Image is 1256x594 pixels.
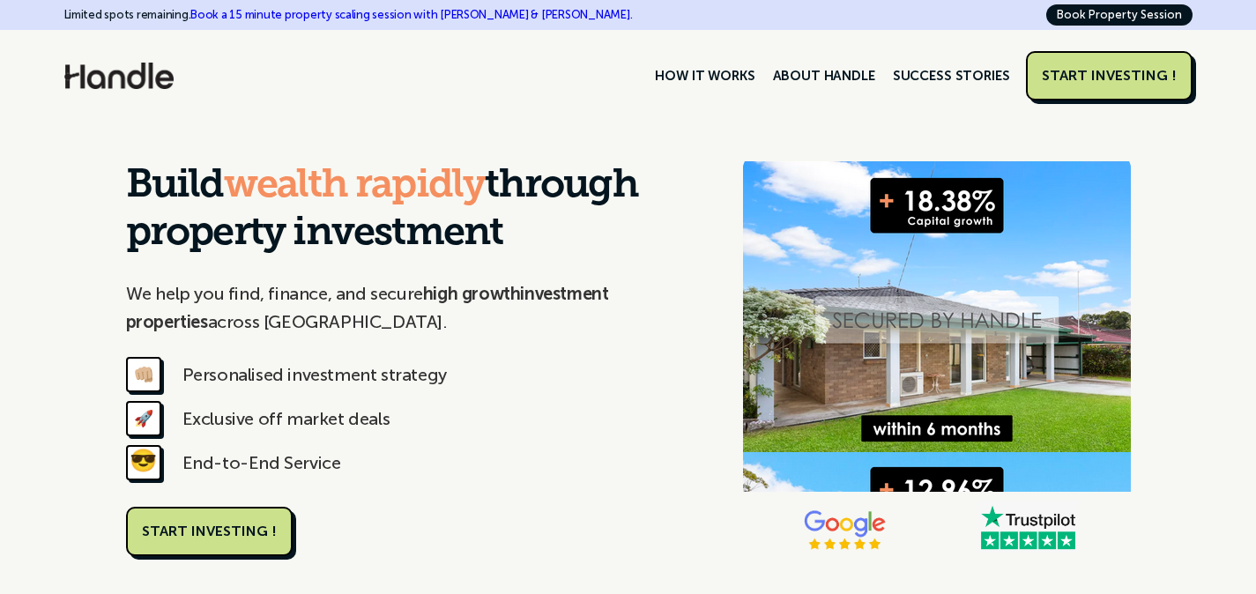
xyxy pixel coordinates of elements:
a: START INVESTING ! [1026,51,1193,100]
span: wealth rapidly [224,167,486,206]
div: 👊🏼 [126,357,161,392]
a: SUCCESS STORIES [884,61,1019,91]
a: HOW IT WORKS [646,61,763,91]
div: START INVESTING ! [1042,67,1177,85]
h1: Build through property investment [126,163,708,258]
a: START INVESTING ! [126,507,293,556]
strong: high growth [423,283,521,304]
div: 🚀 [126,401,161,436]
div: End-to-End Service [182,449,341,477]
div: Exclusive off market deals [182,405,390,433]
div: Personalised investment strategy [182,360,447,389]
div: Limited spots remaining. [64,4,633,25]
a: Book Property Session [1046,4,1193,26]
p: We help you find, finance, and secure across [GEOGRAPHIC_DATA]. [126,279,708,336]
a: Book a 15 minute property scaling session with [PERSON_NAME] & [PERSON_NAME]. [190,8,632,21]
a: ABOUT HANDLE [764,61,884,91]
strong: 😎 [130,454,157,471]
